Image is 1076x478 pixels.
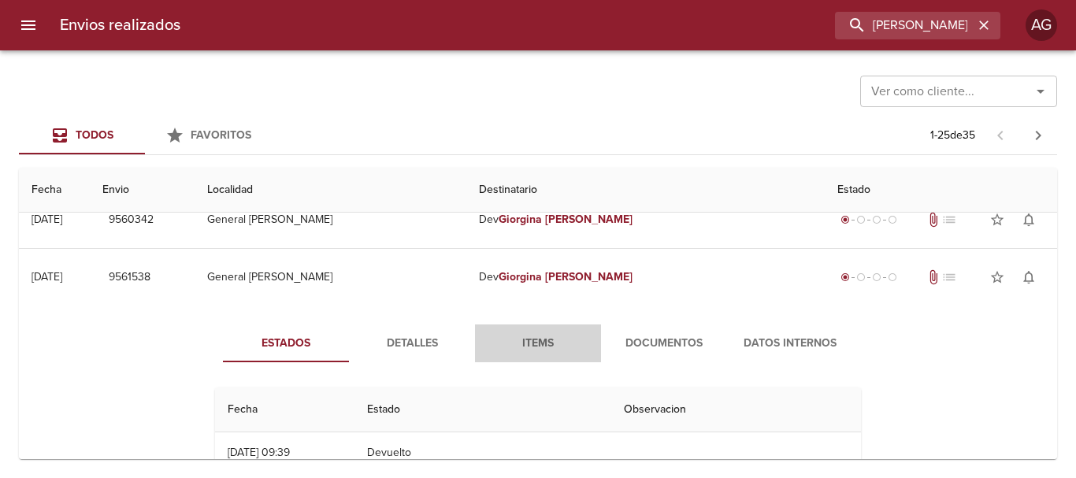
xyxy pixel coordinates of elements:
[545,270,633,283] em: [PERSON_NAME]
[191,128,251,142] span: Favoritos
[102,206,160,235] button: 9560342
[856,215,866,224] span: radio_button_unchecked
[1013,204,1044,235] button: Activar notificaciones
[1021,212,1037,228] span: notifications_none
[545,213,633,226] em: [PERSON_NAME]
[215,387,354,432] th: Fecha
[32,270,62,283] div: [DATE]
[840,215,850,224] span: radio_button_checked
[484,334,592,354] span: Items
[926,269,941,285] span: Tiene documentos adjuntos
[354,432,611,473] td: Devuelto
[19,168,90,213] th: Fecha
[835,12,974,39] input: buscar
[19,117,271,154] div: Tabs Envios
[989,212,1005,228] span: star_border
[109,268,150,287] span: 9561538
[941,269,957,285] span: No tiene pedido asociado
[1026,9,1057,41] div: Abrir información de usuario
[354,387,611,432] th: Estado
[611,387,861,432] th: Observacion
[941,212,957,228] span: No tiene pedido asociado
[195,249,466,306] td: General [PERSON_NAME]
[9,6,47,44] button: menu
[926,212,941,228] span: Tiene documentos adjuntos
[888,215,897,224] span: radio_button_unchecked
[223,324,853,362] div: Tabs detalle de guia
[466,168,825,213] th: Destinatario
[825,168,1057,213] th: Estado
[1030,80,1052,102] button: Abrir
[109,210,154,230] span: 9560342
[466,191,825,248] td: Dev
[981,261,1013,293] button: Agregar a favoritos
[1013,261,1044,293] button: Activar notificaciones
[610,334,718,354] span: Documentos
[989,269,1005,285] span: star_border
[228,446,290,459] div: [DATE] 09:39
[981,127,1019,143] span: Pagina anterior
[1026,9,1057,41] div: AG
[102,263,157,292] button: 9561538
[981,204,1013,235] button: Agregar a favoritos
[76,128,113,142] span: Todos
[930,128,975,143] p: 1 - 25 de 35
[888,272,897,282] span: radio_button_unchecked
[837,212,900,228] div: Generado
[195,191,466,248] td: General [PERSON_NAME]
[195,168,466,213] th: Localidad
[90,168,195,213] th: Envio
[466,249,825,306] td: Dev
[358,334,466,354] span: Detalles
[856,272,866,282] span: radio_button_unchecked
[32,213,62,226] div: [DATE]
[872,272,881,282] span: radio_button_unchecked
[1019,117,1057,154] span: Pagina siguiente
[737,334,844,354] span: Datos Internos
[499,213,542,226] em: Giorgina
[499,270,542,283] em: Giorgina
[232,334,339,354] span: Estados
[840,272,850,282] span: radio_button_checked
[60,13,180,38] h6: Envios realizados
[837,269,900,285] div: Generado
[1021,269,1037,285] span: notifications_none
[872,215,881,224] span: radio_button_unchecked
